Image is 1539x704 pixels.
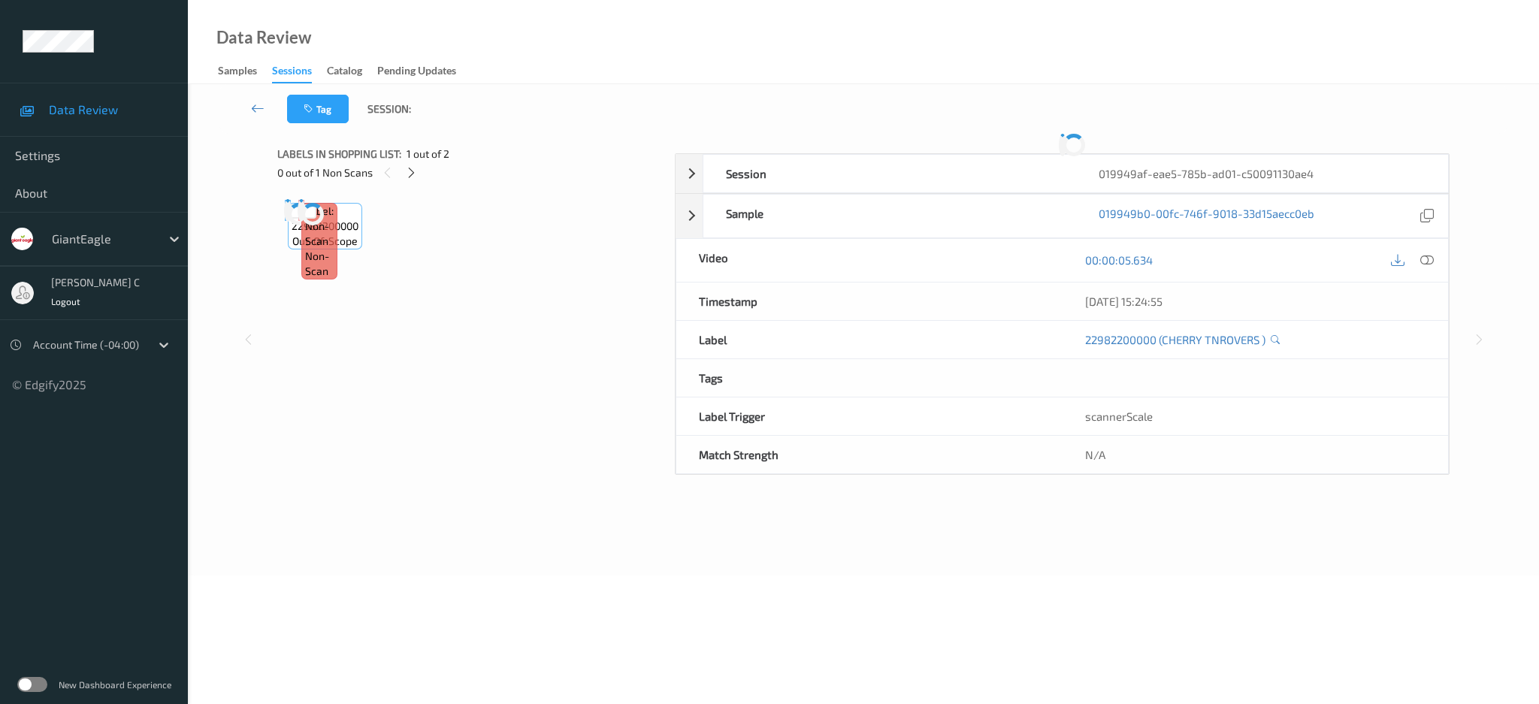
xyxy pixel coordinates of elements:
[292,234,358,249] span: out-of-scope
[703,195,1075,237] div: Sample
[327,63,362,82] div: Catalog
[377,63,456,82] div: Pending Updates
[1076,155,1448,192] div: 019949af-eae5-785b-ad01-c50091130ae4
[218,61,272,82] a: Samples
[327,61,377,82] a: Catalog
[272,61,327,83] a: Sessions
[676,397,1062,435] div: Label Trigger
[1085,332,1265,347] a: 22982200000 (CHERRY TNROVERS )
[676,321,1062,358] div: Label
[1099,206,1314,226] a: 019949b0-00fc-746f-9018-33d15aecc0eb
[1063,436,1448,473] div: N/A
[676,194,1449,238] div: Sample019949b0-00fc-746f-9018-33d15aecc0eb
[676,283,1062,320] div: Timestamp
[305,249,334,279] span: non-scan
[216,30,311,45] div: Data Review
[676,154,1449,193] div: Session019949af-eae5-785b-ad01-c50091130ae4
[218,63,257,82] div: Samples
[287,95,349,123] button: Tag
[676,359,1062,397] div: Tags
[1085,252,1153,267] a: 00:00:05.634
[277,147,401,162] span: Labels in shopping list:
[277,163,664,182] div: 0 out of 1 Non Scans
[367,101,411,116] span: Session:
[1085,294,1426,309] div: [DATE] 15:24:55
[676,436,1062,473] div: Match Strength
[676,239,1062,282] div: Video
[407,147,449,162] span: 1 out of 2
[1063,397,1448,435] div: scannerScale
[377,61,471,82] a: Pending Updates
[305,204,334,249] span: Label: Non-Scan
[272,63,312,83] div: Sessions
[703,155,1075,192] div: Session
